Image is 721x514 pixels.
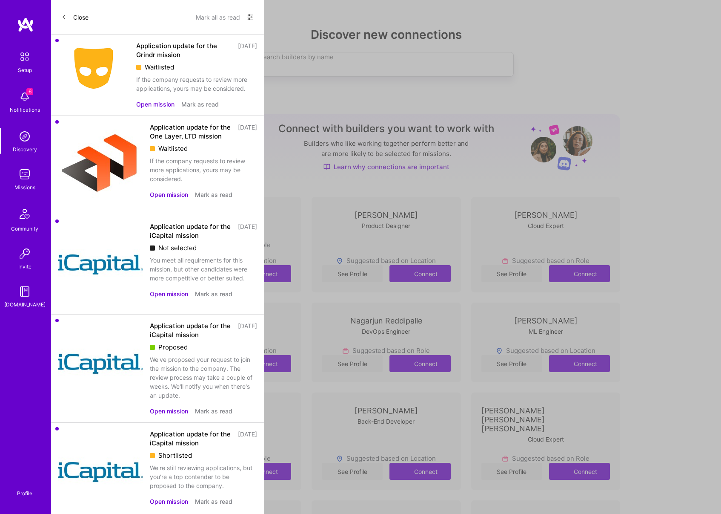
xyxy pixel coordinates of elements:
[26,88,33,95] span: 6
[150,355,257,400] div: We've proposed your request to join the mission to the company. The review process may take a cou...
[18,66,32,75] div: Setup
[11,224,38,233] div: Community
[16,128,33,145] img: discovery
[13,145,37,154] div: Discovery
[150,144,257,153] div: Waitlisted
[16,283,33,300] img: guide book
[181,100,219,109] button: Mark as read
[18,262,31,271] div: Invite
[150,156,257,183] div: If the company requests to review more applications, yours may be considered.
[150,289,188,298] button: Open mission
[58,321,143,407] img: Company Logo
[16,88,33,105] img: bell
[195,289,232,298] button: Mark as read
[150,123,233,141] div: Application update for the One Layer, LTD mission
[238,41,257,59] div: [DATE]
[150,497,188,506] button: Open mission
[195,407,232,416] button: Mark as read
[150,222,233,240] div: Application update for the iCapital mission
[17,17,34,32] img: logo
[150,451,257,460] div: Shortlisted
[14,183,35,192] div: Missions
[196,10,240,24] button: Mark all as read
[150,243,257,252] div: Not selected
[238,123,257,141] div: [DATE]
[16,245,33,262] img: Invite
[150,463,257,490] div: We're still reviewing applications, but you're a top contender to be proposed to the company.
[150,343,257,352] div: Proposed
[150,321,233,339] div: Application update for the iCapital mission
[136,100,175,109] button: Open mission
[238,321,257,339] div: [DATE]
[16,166,33,183] img: teamwork
[150,430,233,448] div: Application update for the iCapital mission
[136,41,233,59] div: Application update for the Grindr mission
[14,204,35,224] img: Community
[195,190,232,199] button: Mark as read
[136,75,257,93] div: If the company requests to review more applications, yours may be considered.
[61,10,89,24] button: Close
[58,41,129,95] img: Company Logo
[150,407,188,416] button: Open mission
[16,48,34,66] img: setup
[150,190,188,199] button: Open mission
[17,489,32,497] div: Profile
[10,105,40,114] div: Notifications
[238,222,257,240] div: [DATE]
[195,497,232,506] button: Mark as read
[238,430,257,448] div: [DATE]
[58,222,143,307] img: Company Logo
[58,123,143,208] img: Company Logo
[136,63,257,72] div: Waitlisted
[150,256,257,283] div: You meet all requirements for this mission, but other candidates were more competitive or better ...
[4,300,46,309] div: [DOMAIN_NAME]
